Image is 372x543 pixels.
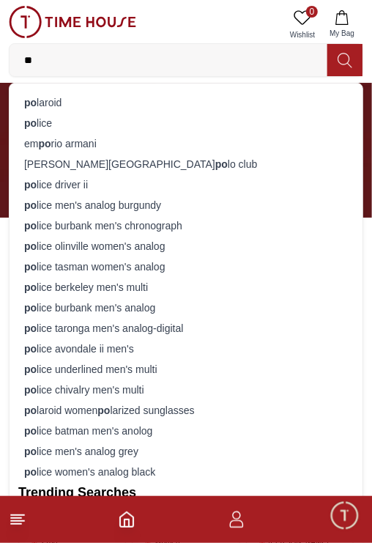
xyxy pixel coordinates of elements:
div: [PERSON_NAME][GEOGRAPHIC_DATA] lo club [18,154,354,174]
div: lice burbank men's chronograph [18,215,354,236]
em: Back [7,7,37,37]
div: lice [18,113,354,133]
strong: po [215,158,228,170]
div: lice men's analog burgundy [18,195,354,215]
div: em rio armani [18,133,354,154]
div: Track your Shipment [233,421,365,447]
span: Exchanges [296,358,355,375]
div: lice olinville women's analog [18,236,354,256]
div: Services [214,353,279,380]
div: laroid women larized sunglasses [18,400,354,421]
div: lice berkeley men's multi [18,277,354,298]
div: lice driver ii [18,174,354,195]
strong: po [38,138,51,149]
button: My Bag [321,6,363,43]
strong: po [24,199,37,211]
div: lice underlined men's multi [18,359,354,380]
h2: Trending Searches [18,482,354,503]
strong: po [24,240,37,252]
span: Services [223,358,269,375]
span: 04:58 AM [191,327,229,336]
div: New Enquiry [118,353,207,380]
div: Request a callback [242,387,365,413]
span: 0 [306,6,318,18]
div: Exchanges [286,353,365,380]
strong: po [24,466,37,478]
span: Request a callback [252,391,355,409]
div: [PERSON_NAME] [11,256,372,272]
div: lice women's analog black [18,462,354,482]
div: lice men's analog grey [18,441,354,462]
strong: po [24,446,37,457]
span: Hello! I'm your Time House Watches Support Assistant. How can I assist you [DATE]? [21,284,220,333]
div: lice taronga men's analog-digital [18,318,354,339]
a: Home [118,511,135,528]
strong: po [24,322,37,334]
strong: po [24,117,37,129]
strong: po [97,405,110,416]
div: lice chivalry men's multi [18,380,354,400]
a: 0Wishlist [284,6,321,43]
div: [PERSON_NAME] [74,15,263,29]
strong: po [24,302,37,314]
div: lice tasman women's analog [18,256,354,277]
div: lice burbank men's analog [18,298,354,318]
strong: po [24,281,37,293]
div: lice batman men's anolog [18,421,354,441]
strong: po [24,97,37,108]
div: Chat Widget [329,500,361,532]
em: Minimize [335,7,365,37]
strong: po [24,405,37,416]
strong: po [24,179,37,191]
strong: po [24,261,37,273]
div: lice avondale ii men's [18,339,354,359]
span: Track your Shipment [242,425,355,443]
div: Nearest Store Locator [96,387,235,413]
strong: po [24,425,37,437]
strong: po [24,363,37,375]
strong: po [24,343,37,355]
strong: po [24,220,37,232]
img: Profile picture of Zoe [41,10,66,34]
div: laroid [18,92,354,113]
strong: po [24,384,37,396]
span: Nearest Store Locator [105,391,226,409]
span: My Bag [324,28,360,39]
span: Wishlist [284,29,321,40]
span: New Enquiry [127,358,197,375]
img: ... [9,6,136,38]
